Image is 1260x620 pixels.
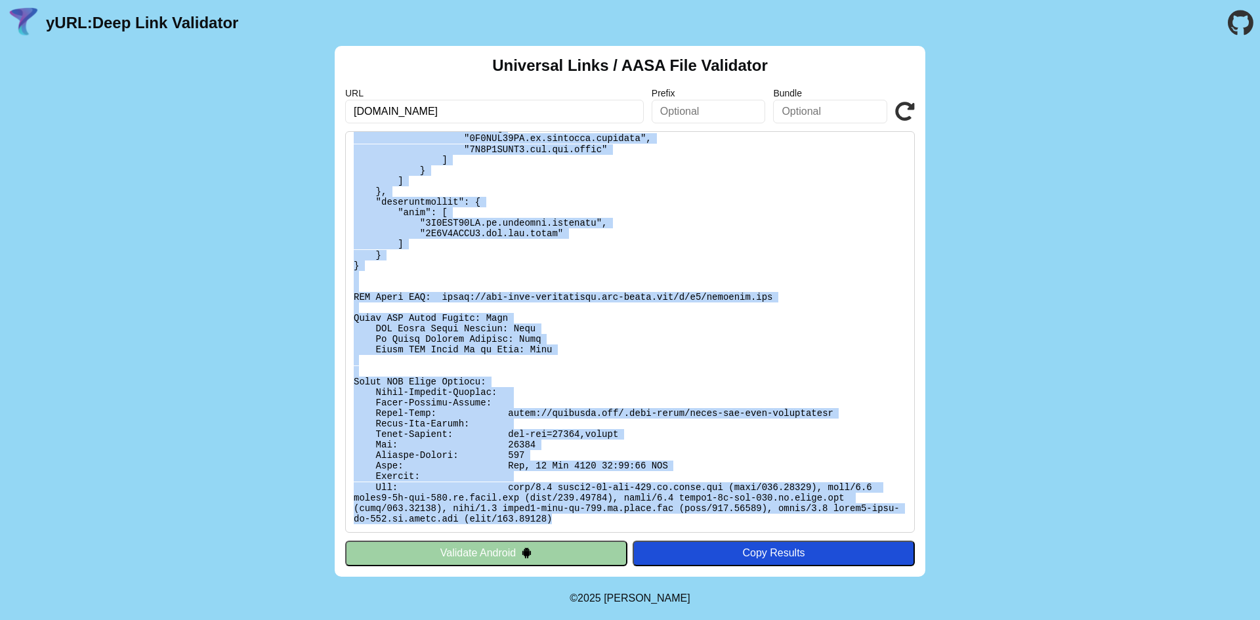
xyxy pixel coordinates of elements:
a: Michael Ibragimchayev's Personal Site [604,592,690,604]
label: URL [345,88,644,98]
span: 2025 [577,592,601,604]
button: Copy Results [633,541,915,566]
input: Optional [652,100,766,123]
label: Prefix [652,88,766,98]
div: Copy Results [639,547,908,559]
img: yURL Logo [7,6,41,40]
h2: Universal Links / AASA File Validator [492,56,768,75]
input: Optional [773,100,887,123]
a: yURL:Deep Link Validator [46,14,238,32]
footer: © [570,577,690,620]
label: Bundle [773,88,887,98]
button: Validate Android [345,541,627,566]
img: droidIcon.svg [521,547,532,558]
pre: Lorem ipsu do: sitam://consecte.adi/.elit-seddo/eiusm-tem-inci-utlaboreetd Ma Aliquaen: Admi Veni... [345,131,915,533]
input: Required [345,100,644,123]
